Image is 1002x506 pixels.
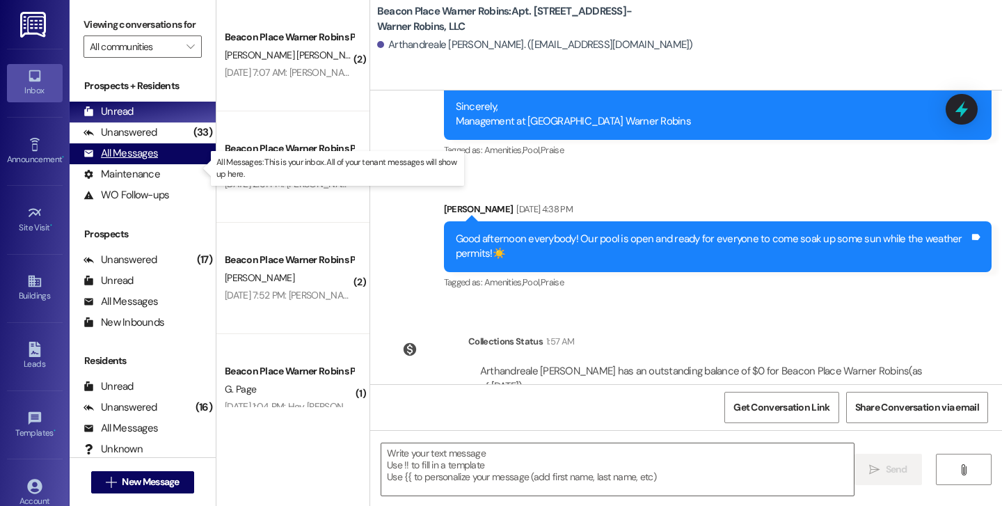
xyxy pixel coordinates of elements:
i:  [186,41,194,52]
span: Get Conversation Link [733,400,829,415]
span: Share Conversation via email [855,400,979,415]
span: Pool , [523,144,541,156]
div: Collections Status [468,334,543,349]
div: Maintenance [83,167,160,182]
span: Praise [541,144,564,156]
div: Arthandreale [PERSON_NAME] has an outstanding balance of $0 for Beacon Place Warner Robins (as of... [480,364,927,394]
div: Prospects [70,227,216,242]
div: Residents [70,354,216,368]
a: Inbox [7,64,63,102]
b: Beacon Place Warner Robins: Apt. [STREET_ADDRESS]-Warner Robins, LLC [377,4,655,34]
div: Beacon Place Warner Robins Prospect [225,30,353,45]
div: (17) [193,249,216,271]
div: Good afternoon everybody! Our pool is open and ready for everyone to come soak up some sun while ... [456,232,969,262]
span: • [50,221,52,230]
div: Tagged as: [444,272,992,292]
div: (16) [192,397,216,418]
a: Leads [7,338,63,375]
div: Good morning everyone, our pool will be temporarily closed until further notice. Thank you for yo... [456,54,969,129]
div: All Messages [83,294,158,309]
img: ResiDesk Logo [20,12,49,38]
span: G. Page [225,383,256,395]
div: [PERSON_NAME] [444,202,992,221]
div: [DATE] 7:52 PM: [PERSON_NAME] [225,289,358,301]
span: Pool , [523,276,541,288]
div: Unread [83,379,134,394]
span: [PERSON_NAME] [225,271,294,284]
a: Templates • [7,406,63,444]
div: Beacon Place Warner Robins Prospect [225,364,353,379]
div: [DATE] 1:04 PM: Hey [PERSON_NAME] can you give me a call? [225,400,472,413]
i:  [106,477,116,488]
div: (33) [190,122,216,143]
div: Unknown [83,442,143,457]
button: New Message [91,471,194,493]
div: Beacon Place Warner Robins Prospect [225,141,353,156]
div: Unanswered [83,400,157,415]
div: Unanswered [83,253,157,267]
div: WO Follow-ups [83,188,169,203]
span: Praise [541,276,564,288]
span: • [54,426,56,436]
div: [DATE] 7:07 AM: [PERSON_NAME] [225,66,359,79]
span: Amenities , [484,276,523,288]
div: Prospects + Residents [70,79,216,93]
a: Buildings [7,269,63,307]
p: All Messages: This is your inbox. All of your tenant messages will show up here. [216,157,459,180]
div: Beacon Place Warner Robins Prospect [225,253,353,267]
div: All Messages [83,146,158,161]
div: Arthandreale [PERSON_NAME]. ([EMAIL_ADDRESS][DOMAIN_NAME]) [377,38,693,52]
input: All communities [90,35,180,58]
div: 1:57 AM [543,334,574,349]
i:  [958,464,969,475]
span: [PERSON_NAME] [PERSON_NAME] [225,49,366,61]
a: Site Visit • [7,201,63,239]
i:  [869,464,880,475]
div: New Inbounds [83,315,164,330]
button: Get Conversation Link [724,392,838,423]
button: Share Conversation via email [846,392,988,423]
div: All Messages [83,421,158,436]
div: Unanswered [83,125,157,140]
label: Viewing conversations for [83,14,202,35]
div: Unread [83,104,134,119]
span: Amenities , [484,144,523,156]
div: Unread [83,274,134,288]
span: Send [886,462,907,477]
div: [DATE] 4:38 PM [513,202,573,216]
button: Send [854,454,922,485]
span: New Message [122,475,179,489]
span: • [62,152,64,162]
div: Tagged as: [444,140,992,160]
